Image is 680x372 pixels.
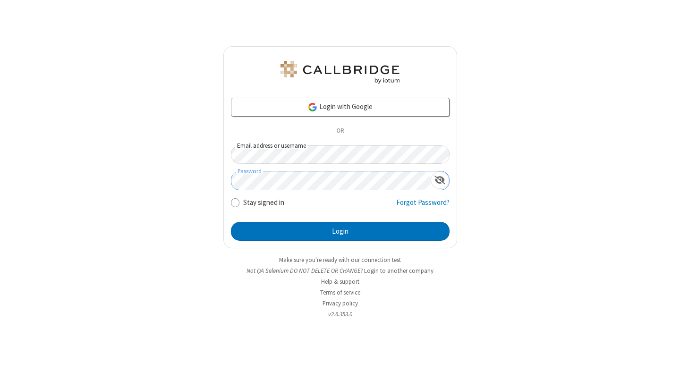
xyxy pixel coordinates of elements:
[231,222,450,241] button: Login
[223,310,457,319] li: v2.6.353.0
[656,347,673,365] iframe: Chat
[364,266,433,275] button: Login to another company
[243,197,284,208] label: Stay signed in
[321,278,359,286] a: Help & support
[307,102,318,112] img: google-icon.png
[231,171,431,190] input: Password
[332,125,348,138] span: OR
[396,197,450,215] a: Forgot Password?
[231,98,450,117] a: Login with Google
[223,266,457,275] li: Not QA Selenium DO NOT DELETE OR CHANGE?
[320,288,360,296] a: Terms of service
[279,256,401,264] a: Make sure you're ready with our connection test
[279,61,401,84] img: QA Selenium DO NOT DELETE OR CHANGE
[231,145,450,164] input: Email address or username
[431,171,449,189] div: Show password
[323,299,358,307] a: Privacy policy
